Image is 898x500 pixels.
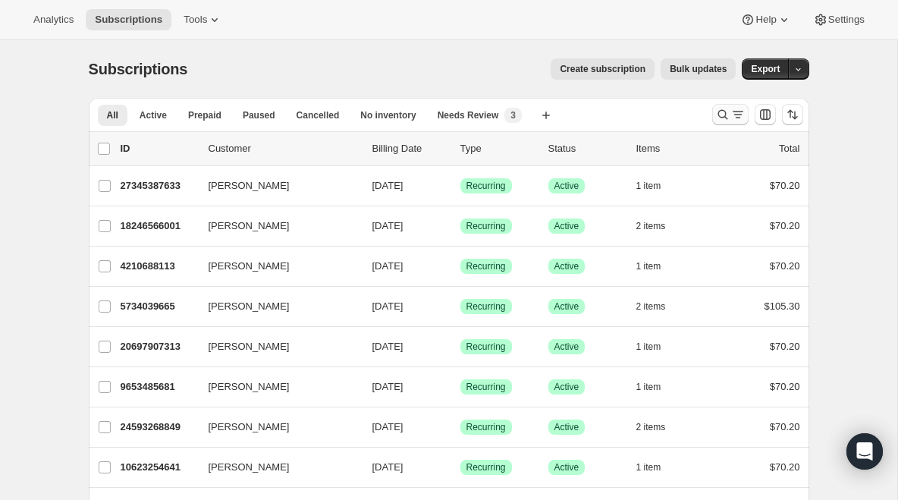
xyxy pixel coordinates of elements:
p: 27345387633 [121,178,196,193]
span: Recurring [466,260,506,272]
span: [PERSON_NAME] [209,460,290,475]
button: Create new view [534,105,558,126]
button: Bulk updates [661,58,736,80]
span: Tools [184,14,207,26]
button: [PERSON_NAME] [199,214,351,238]
span: 1 item [636,461,661,473]
button: Search and filter results [712,104,749,125]
span: Recurring [466,300,506,313]
div: 4210688113[PERSON_NAME][DATE]SuccessRecurringSuccessActive1 item$70.20 [121,256,800,277]
p: 18246566001 [121,219,196,234]
span: Active [554,260,579,272]
span: Active [554,461,579,473]
button: [PERSON_NAME] [199,335,351,359]
span: [PERSON_NAME] [209,178,290,193]
div: 20697907313[PERSON_NAME][DATE]SuccessRecurringSuccessActive1 item$70.20 [121,336,800,357]
span: 3 [510,109,516,121]
button: Tools [174,9,231,30]
div: IDCustomerBilling DateTypeStatusItemsTotal [121,141,800,156]
span: $105.30 [765,300,800,312]
p: 5734039665 [121,299,196,314]
p: Billing Date [372,141,448,156]
button: 1 item [636,175,678,197]
span: 1 item [636,260,661,272]
span: [DATE] [372,180,403,191]
span: Active [554,180,579,192]
span: $70.20 [770,421,800,432]
span: Recurring [466,381,506,393]
span: [PERSON_NAME] [209,379,290,395]
div: 18246566001[PERSON_NAME][DATE]SuccessRecurringSuccessActive2 items$70.20 [121,215,800,237]
span: Recurring [466,180,506,192]
p: 4210688113 [121,259,196,274]
span: All [107,109,118,121]
span: Recurring [466,341,506,353]
span: [PERSON_NAME] [209,339,290,354]
button: Export [742,58,789,80]
span: [DATE] [372,461,403,473]
p: 10623254641 [121,460,196,475]
p: 20697907313 [121,339,196,354]
button: [PERSON_NAME] [199,375,351,399]
span: Settings [828,14,865,26]
button: Analytics [24,9,83,30]
button: Help [731,9,800,30]
button: Settings [804,9,874,30]
span: Active [554,341,579,353]
span: [PERSON_NAME] [209,219,290,234]
button: Create subscription [551,58,655,80]
p: ID [121,141,196,156]
span: 2 items [636,220,666,232]
span: Cancelled [297,109,340,121]
span: [PERSON_NAME] [209,420,290,435]
span: [DATE] [372,341,403,352]
span: Active [140,109,167,121]
span: Needs Review [438,109,499,121]
button: 1 item [636,376,678,398]
button: 2 items [636,417,683,438]
button: 1 item [636,336,678,357]
button: 2 items [636,215,683,237]
div: Items [636,141,712,156]
span: $70.20 [770,381,800,392]
button: 1 item [636,256,678,277]
span: Bulk updates [670,63,727,75]
p: Customer [209,141,360,156]
p: Status [548,141,624,156]
span: $70.20 [770,180,800,191]
span: Subscriptions [95,14,162,26]
p: 9653485681 [121,379,196,395]
button: Customize table column order and visibility [755,104,776,125]
button: [PERSON_NAME] [199,294,351,319]
span: $70.20 [770,341,800,352]
span: [DATE] [372,220,403,231]
span: Recurring [466,461,506,473]
p: Total [779,141,799,156]
span: [DATE] [372,381,403,392]
span: [DATE] [372,421,403,432]
div: Type [460,141,536,156]
div: Open Intercom Messenger [846,433,883,470]
span: Help [755,14,776,26]
span: 1 item [636,341,661,353]
button: 1 item [636,457,678,478]
span: Prepaid [188,109,221,121]
button: [PERSON_NAME] [199,415,351,439]
span: [PERSON_NAME] [209,259,290,274]
span: [PERSON_NAME] [209,299,290,314]
span: No inventory [360,109,416,121]
span: 1 item [636,180,661,192]
span: $70.20 [770,220,800,231]
span: [DATE] [372,260,403,272]
span: $70.20 [770,260,800,272]
span: Recurring [466,220,506,232]
div: 10623254641[PERSON_NAME][DATE]SuccessRecurringSuccessActive1 item$70.20 [121,457,800,478]
button: [PERSON_NAME] [199,174,351,198]
div: 24593268849[PERSON_NAME][DATE]SuccessRecurringSuccessActive2 items$70.20 [121,417,800,438]
button: 2 items [636,296,683,317]
div: 9653485681[PERSON_NAME][DATE]SuccessRecurringSuccessActive1 item$70.20 [121,376,800,398]
span: 2 items [636,300,666,313]
span: Active [554,300,579,313]
button: [PERSON_NAME] [199,254,351,278]
span: Recurring [466,421,506,433]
